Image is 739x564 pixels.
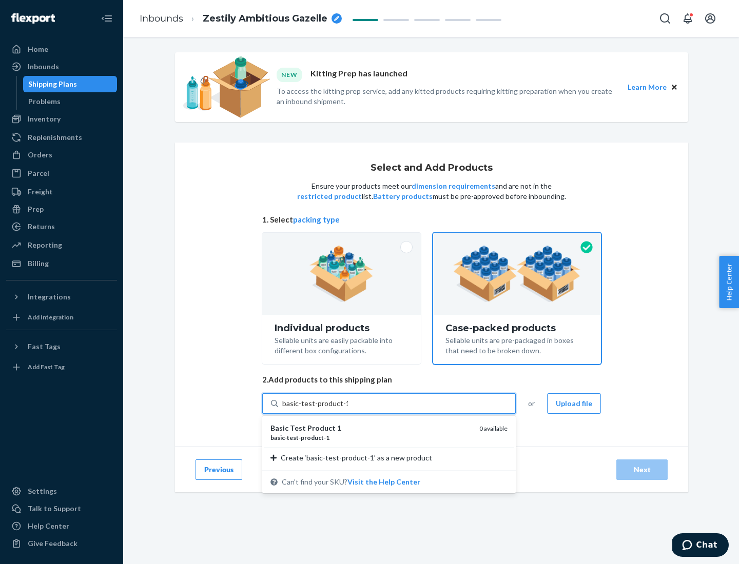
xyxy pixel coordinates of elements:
button: Fast Tags [6,338,117,355]
button: Previous [196,459,242,480]
span: Can't find your SKU? [282,477,420,487]
div: Replenishments [28,132,82,143]
button: Next [616,459,668,480]
a: Inventory [6,111,117,127]
ol: breadcrumbs [131,4,350,34]
em: product [301,434,324,441]
a: Home [6,41,117,57]
span: 1. Select [262,214,601,225]
p: Kitting Prep has launched [310,68,407,82]
p: To access the kitting prep service, add any kitted products requiring kitting preparation when yo... [277,86,618,107]
div: Orders [28,150,52,160]
button: Integrations [6,289,117,305]
img: case-pack.59cecea509d18c883b923b81aeac6d0b.png [453,246,581,302]
a: Help Center [6,518,117,534]
button: Battery products [373,191,433,202]
button: Learn More [628,82,667,93]
button: Upload file [547,393,601,414]
div: Talk to Support [28,503,81,514]
button: Close Navigation [96,8,117,29]
div: - - - [270,433,471,442]
a: Prep [6,201,117,217]
input: Basic Test Product 1basic-test-product-10 availableCreate ‘basic-test-product-1’ as a new product... [282,398,348,409]
iframe: Opens a widget where you can chat to one of our agents [672,533,729,559]
a: Problems [23,93,118,110]
button: restricted product [297,191,362,202]
div: Sellable units are easily packable into different box configurations. [275,333,409,356]
a: Freight [6,184,117,200]
div: Shipping Plans [28,79,77,89]
span: 2. Add products to this shipping plan [262,374,601,385]
a: Inbounds [6,58,117,75]
div: Case-packed products [445,323,589,333]
button: Give Feedback [6,535,117,552]
div: NEW [277,68,302,82]
div: Give Feedback [28,538,77,549]
div: Inbounds [28,62,59,72]
div: Next [625,465,659,475]
em: Product [307,424,336,432]
div: Sellable units are pre-packaged in boxes that need to be broken down. [445,333,589,356]
a: Inbounds [140,13,183,24]
img: individual-pack.facf35554cb0f1810c75b2bd6df2d64e.png [309,246,374,302]
a: Parcel [6,165,117,182]
div: Returns [28,221,55,232]
a: Reporting [6,237,117,253]
div: Problems [28,96,61,107]
button: Open notifications [677,8,698,29]
div: Individual products [275,323,409,333]
em: test [287,434,299,441]
div: Reporting [28,240,62,250]
div: Billing [28,258,49,269]
em: Basic [270,424,288,432]
span: 0 available [479,425,508,432]
div: Add Fast Tag [28,362,65,371]
div: Add Integration [28,313,73,321]
div: Inventory [28,114,61,124]
div: Prep [28,204,44,214]
div: Settings [28,486,57,496]
button: Help Center [719,256,739,308]
a: Add Fast Tag [6,359,117,375]
button: packing type [293,214,340,225]
a: Add Integration [6,309,117,326]
button: Close [669,82,680,93]
button: Talk to Support [6,500,117,517]
p: Ensure your products meet our and are not in the list. must be pre-approved before inbounding. [296,181,567,202]
h1: Select and Add Products [371,163,493,173]
a: Settings [6,483,117,499]
button: Basic Test Product 1basic-test-product-10 availableCreate ‘basic-test-product-1’ as a new product... [347,477,420,487]
div: Fast Tags [28,341,61,352]
em: 1 [326,434,329,441]
div: Freight [28,187,53,197]
div: Help Center [28,521,69,531]
a: Returns [6,218,117,235]
a: Billing [6,255,117,272]
div: Integrations [28,292,71,302]
button: Open account menu [700,8,721,29]
button: dimension requirements [412,181,495,191]
em: 1 [337,424,341,432]
div: Home [28,44,48,54]
img: Flexport logo [11,13,55,24]
a: Replenishments [6,129,117,146]
span: or [528,398,535,409]
a: Orders [6,147,117,163]
span: Zestily Ambitious Gazelle [203,12,327,26]
div: Parcel [28,168,49,178]
a: Shipping Plans [23,76,118,92]
span: Create ‘basic-test-product-1’ as a new product [281,453,432,463]
em: basic [270,434,285,441]
button: Open Search Box [655,8,675,29]
em: Test [290,424,306,432]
